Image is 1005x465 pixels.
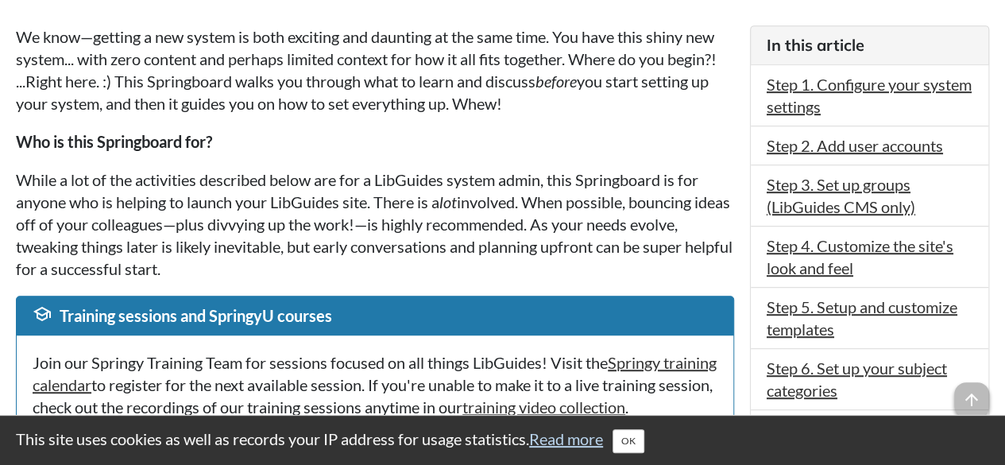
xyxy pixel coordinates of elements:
[954,384,989,403] a: arrow_upward
[33,304,52,324] span: school
[767,175,915,216] a: Step 3. Set up groups (LibGuides CMS only)
[767,236,953,277] a: Step 4. Customize the site's look and feel
[16,132,212,151] strong: Who is this Springboard for?
[16,169,734,280] p: While a lot of the activities described below are for a LibGuides system admin, this Springboard ...
[60,306,332,325] span: Training sessions and SpringyU courses
[529,429,603,448] a: Read more
[767,75,972,116] a: Step 1. Configure your system settings
[767,358,947,400] a: Step 6. Set up your subject categories
[767,34,972,56] h3: In this article
[535,72,577,91] em: before
[767,297,957,339] a: Step 5. Setup and customize templates
[613,429,644,453] button: Close
[462,397,625,417] a: training video collection
[767,136,943,155] a: Step 2. Add user accounts
[33,351,717,418] p: Join our Springy Training Team for sessions focused on all things LibGuides! Visit the to registe...
[954,382,989,417] span: arrow_upward
[439,192,457,211] em: lot
[16,25,734,114] p: We know—getting a new system is both exciting and daunting at the same time. You have this shiny ...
